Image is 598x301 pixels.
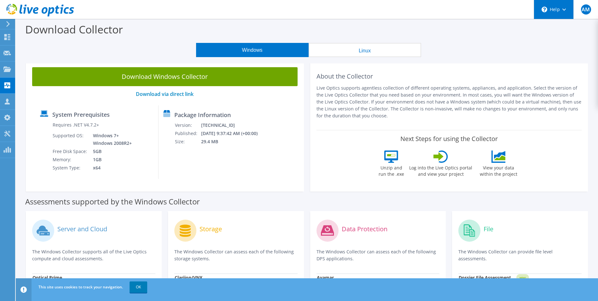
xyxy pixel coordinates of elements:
td: x64 [88,164,133,172]
strong: Avamar [317,274,334,280]
label: Download Collector [25,22,123,37]
strong: Optical Prime [32,274,62,280]
td: Version: [175,121,201,129]
label: Data Protection [342,226,387,232]
label: System Prerequisites [52,111,110,118]
span: This site uses cookies to track your navigation. [38,284,123,290]
td: 1GB [88,156,133,164]
strong: Dossier File Assessment [459,274,511,280]
a: Download Windows Collector [32,67,298,86]
h2: About the Collector [316,73,582,80]
label: Next Steps for using the Collector [400,135,498,143]
label: File [484,226,493,232]
td: Published: [175,129,201,138]
p: The Windows Collector can provide file level assessments. [458,248,582,262]
label: Server and Cloud [57,226,107,232]
p: Live Optics supports agentless collection of different operating systems, appliances, and applica... [316,85,582,119]
td: Supported OS: [52,132,88,147]
a: OK [130,281,147,293]
p: The Windows Collector can assess each of the following DPS applications. [316,248,440,262]
label: View your data within the project [476,163,521,177]
button: Windows [196,43,309,57]
td: Windows 7+ Windows 2008R2+ [88,132,133,147]
label: Unzip and run the .exe [377,163,406,177]
label: Storage [200,226,222,232]
svg: \n [542,7,547,12]
p: The Windows Collector supports all of the Live Optics compute and cloud assessments. [32,248,155,262]
button: Linux [309,43,421,57]
label: Log into the Live Optics portal and view your project [409,163,473,177]
td: System Type: [52,164,88,172]
td: [DATE] 9:37:42 AM (+00:00) [201,129,266,138]
td: 29.4 MB [201,138,266,146]
td: Memory: [52,156,88,164]
td: [TECHNICAL_ID] [201,121,266,129]
strong: Clariion/VNX [175,274,202,280]
tspan: NEW! [520,276,526,280]
span: AM [581,4,591,15]
p: The Windows Collector can assess each of the following storage systems. [174,248,298,262]
a: Download via direct link [136,91,194,97]
label: Requires .NET V4.7.2+ [53,122,99,128]
label: Package Information [174,112,231,118]
td: Free Disk Space: [52,147,88,156]
td: 5GB [88,147,133,156]
td: Size: [175,138,201,146]
label: Assessments supported by the Windows Collector [25,198,200,205]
